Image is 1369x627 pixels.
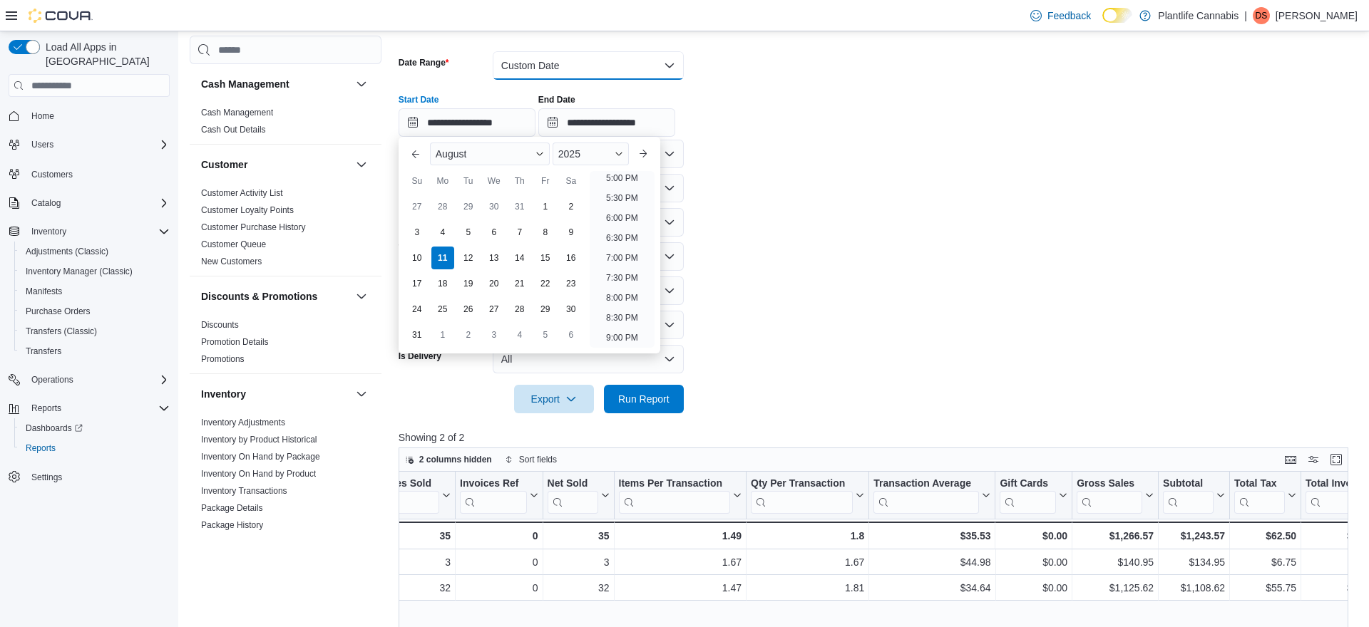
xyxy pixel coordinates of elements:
[201,205,294,215] a: Customer Loyalty Points
[1102,8,1132,23] input: Dark Mode
[40,40,170,68] span: Load All Apps in [GEOGRAPHIC_DATA]
[1000,477,1067,514] button: Gift Cards
[457,221,480,244] div: day-5
[367,554,451,571] div: 3
[201,336,269,348] span: Promotion Details
[26,286,62,297] span: Manifests
[560,323,583,346] div: day-6
[26,423,83,434] span: Dashboards
[508,195,531,218] div: day-31
[460,477,526,491] div: Invoices Ref
[457,170,480,192] div: Tu
[26,107,170,125] span: Home
[201,289,350,304] button: Discounts & Promotions
[547,579,609,596] div: 32
[201,204,294,216] span: Customer Loyalty Points
[493,51,684,80] button: Custom Date
[457,298,480,321] div: day-26
[431,195,454,218] div: day-28
[26,400,170,417] span: Reports
[201,319,239,331] span: Discounts
[404,194,584,348] div: August, 2025
[406,170,429,192] div: Su
[1282,451,1299,468] button: Keyboard shortcuts
[457,195,480,218] div: day-29
[201,108,273,118] a: Cash Management
[26,108,60,125] a: Home
[14,418,175,438] a: Dashboards
[1000,579,1067,596] div: $0.00
[201,435,317,445] a: Inventory by Product Historical
[499,451,563,468] button: Sort fields
[1163,477,1214,491] div: Subtotal
[26,266,133,277] span: Inventory Manager (Classic)
[353,288,370,305] button: Discounts & Promotions
[20,420,170,437] span: Dashboards
[547,477,598,514] div: Net Sold
[26,166,78,183] a: Customers
[201,157,247,172] h3: Customer
[560,298,583,321] div: day-30
[460,477,538,514] button: Invoices Ref
[399,351,441,362] label: Is Delivery
[201,125,266,135] a: Cash Out Details
[367,477,451,514] button: Invoices Sold
[431,272,454,295] div: day-18
[1077,554,1154,571] div: $140.95
[29,9,93,23] img: Cova
[201,387,246,401] h3: Inventory
[431,247,454,269] div: day-11
[618,477,730,491] div: Items Per Transaction
[399,94,439,105] label: Start Date
[508,272,531,295] div: day-21
[20,323,170,340] span: Transfers (Classic)
[1000,477,1056,491] div: Gift Cards
[493,345,684,373] button: All
[3,370,175,390] button: Operations
[367,477,439,514] div: Invoices Sold
[399,108,535,137] input: Press the down key to enter a popover containing a calendar. Press the escape key to close the po...
[201,239,266,250] span: Customer Queue
[20,283,68,300] a: Manifests
[20,440,170,457] span: Reports
[1234,579,1296,596] div: $55.75
[406,298,429,321] div: day-24
[31,139,53,150] span: Users
[664,148,675,160] button: Open list of options
[20,420,88,437] a: Dashboards
[460,477,526,514] div: Invoices Ref
[547,477,609,514] button: Net Sold
[3,193,175,213] button: Catalog
[201,353,245,365] span: Promotions
[26,246,108,257] span: Adjustments (Classic)
[14,341,175,361] button: Transfers
[1158,7,1239,24] p: Plantlife Cannabis
[201,469,316,479] a: Inventory On Hand by Product
[367,579,451,596] div: 32
[547,477,598,491] div: Net Sold
[483,298,506,321] div: day-27
[14,242,175,261] button: Adjustments (Classic)
[547,527,609,544] div: 35
[201,239,266,249] a: Customer Queue
[201,124,266,135] span: Cash Out Details
[751,579,864,596] div: 1.81
[419,454,492,465] span: 2 columns hidden
[1244,7,1247,24] p: |
[600,309,644,326] li: 8:30 PM
[508,247,531,269] div: day-14
[3,398,175,418] button: Reports
[31,472,62,483] span: Settings
[508,221,531,244] div: day-7
[201,434,317,445] span: Inventory by Product Historical
[201,337,269,347] a: Promotion Details
[201,188,283,198] a: Customer Activity List
[406,272,429,295] div: day-17
[664,251,675,262] button: Open list of options
[1234,554,1296,571] div: $6.75
[523,385,585,413] span: Export
[873,477,979,491] div: Transaction Average
[1234,527,1296,544] div: $62.50
[14,321,175,341] button: Transfers (Classic)
[457,323,480,346] div: day-2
